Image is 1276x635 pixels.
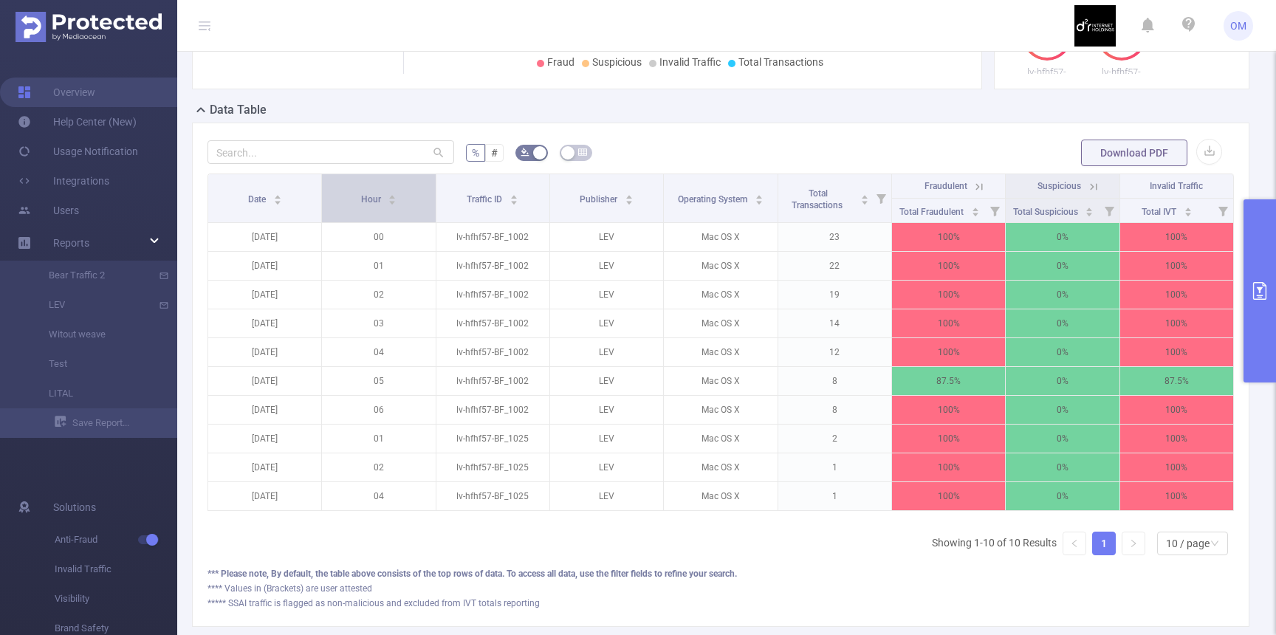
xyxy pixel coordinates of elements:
[273,199,281,203] i: icon: caret-down
[778,309,891,337] p: 14
[436,367,549,395] p: lv-hfhf57-BF_1002
[1070,539,1079,548] i: icon: left
[1013,207,1080,217] span: Total Suspicious
[580,194,620,205] span: Publisher
[1006,338,1119,366] p: 0%
[625,199,634,203] i: icon: caret-down
[778,281,891,309] p: 19
[892,281,1005,309] p: 100%
[860,199,868,203] i: icon: caret-down
[899,207,966,217] span: Total Fraudulent
[860,193,869,202] div: Sort
[388,199,397,203] i: icon: caret-down
[625,193,634,197] i: icon: caret-up
[1166,532,1210,555] div: 10 / page
[1120,367,1233,395] p: 87.5%
[436,281,549,309] p: lv-hfhf57-BF_1002
[53,237,89,249] span: Reports
[322,425,435,453] p: 01
[208,482,321,510] p: [DATE]
[550,367,663,395] p: LEV
[510,193,518,197] i: icon: caret-up
[55,584,177,614] span: Visibility
[322,482,435,510] p: 04
[971,205,980,214] div: Sort
[1129,539,1138,548] i: icon: right
[208,309,321,337] p: [DATE]
[30,379,159,408] a: LITAL
[1120,453,1233,481] p: 100%
[1006,281,1119,309] p: 0%
[30,261,159,290] a: Bear Traffic 2
[1122,532,1145,555] li: Next Page
[322,281,435,309] p: 02
[592,56,642,68] span: Suspicious
[550,453,663,481] p: LEV
[322,338,435,366] p: 04
[322,453,435,481] p: 02
[208,396,321,424] p: [DATE]
[678,194,750,205] span: Operating System
[1120,309,1233,337] p: 100%
[322,309,435,337] p: 03
[550,396,663,424] p: LEV
[778,425,891,453] p: 2
[778,396,891,424] p: 8
[984,199,1005,222] i: Filter menu
[436,338,549,366] p: lv-hfhf57-BF_1002
[16,12,162,42] img: Protected Media
[322,367,435,395] p: 05
[388,193,397,197] i: icon: caret-up
[18,166,109,196] a: Integrations
[778,223,891,251] p: 23
[664,309,777,337] p: Mac OS X
[30,320,159,349] a: Witout weave
[778,367,891,395] p: 8
[1006,252,1119,280] p: 0%
[659,56,721,68] span: Invalid Traffic
[18,196,79,225] a: Users
[664,252,777,280] p: Mac OS X
[664,453,777,481] p: Mac OS X
[892,223,1005,251] p: 100%
[792,188,845,210] span: Total Transactions
[664,223,777,251] p: Mac OS X
[1093,532,1115,555] a: 1
[248,194,268,205] span: Date
[1006,482,1119,510] p: 0%
[436,309,549,337] p: lv-hfhf57-BF_1002
[1120,281,1233,309] p: 100%
[1230,11,1246,41] span: OM
[1006,309,1119,337] p: 0%
[1006,367,1119,395] p: 0%
[1150,181,1203,191] span: Invalid Traffic
[207,567,1234,580] div: *** Please note, By default, the table above consists of the top rows of data. To access all data...
[547,56,574,68] span: Fraud
[436,396,549,424] p: lv-hfhf57-BF_1002
[892,396,1005,424] p: 100%
[208,281,321,309] p: [DATE]
[208,252,321,280] p: [DATE]
[208,338,321,366] p: [DATE]
[892,338,1005,366] p: 100%
[1006,425,1119,453] p: 0%
[1184,210,1193,215] i: icon: caret-down
[361,194,383,205] span: Hour
[1120,482,1233,510] p: 100%
[550,425,663,453] p: LEV
[18,107,137,137] a: Help Center (New)
[664,396,777,424] p: Mac OS X
[1120,223,1233,251] p: 100%
[208,453,321,481] p: [DATE]
[208,425,321,453] p: [DATE]
[1084,65,1159,94] p: lv-hfhf57-BF_1025
[436,425,549,453] p: lv-hfhf57-BF_1025
[625,193,634,202] div: Sort
[550,281,663,309] p: LEV
[550,223,663,251] p: LEV
[322,223,435,251] p: 00
[1142,207,1179,217] span: Total IVT
[208,367,321,395] p: [DATE]
[1210,539,1219,549] i: icon: down
[1009,65,1084,94] p: lv-hfhf57-BF_1002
